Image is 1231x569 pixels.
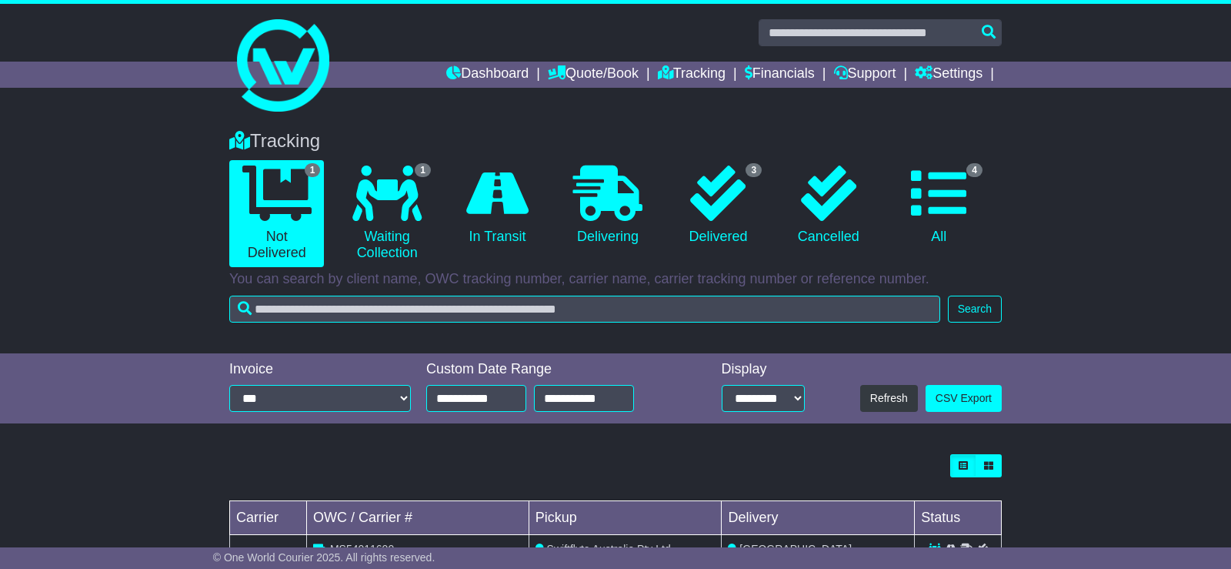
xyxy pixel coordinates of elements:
span: [GEOGRAPHIC_DATA] [739,543,852,555]
td: Delivery [722,501,915,535]
a: In Transit [450,160,545,251]
a: CSV Export [926,385,1002,412]
td: Pickup [529,501,722,535]
div: Display [722,361,805,378]
span: 1 [415,163,431,177]
a: 3 Delivered [671,160,766,251]
td: OWC / Carrier # [307,501,529,535]
span: 4 [966,163,982,177]
a: Tracking [658,62,726,88]
div: Invoice [229,361,411,378]
div: Custom Date Range [426,361,673,378]
span: 1 [305,163,321,177]
a: Support [834,62,896,88]
span: © One World Courier 2025. All rights reserved. [213,551,435,564]
div: Tracking [222,130,1009,152]
a: Financials [745,62,815,88]
a: 1 Waiting Collection [339,160,434,267]
a: Settings [915,62,982,88]
span: 3 [746,163,762,177]
td: Status [915,501,1002,535]
button: Refresh [860,385,918,412]
a: Cancelled [781,160,876,251]
a: 1 Not Delivered [229,160,324,267]
a: Dashboard [446,62,529,88]
span: MS54011600 [330,543,394,555]
button: Search [948,296,1002,323]
a: Quote/Book [548,62,639,88]
td: Carrier [230,501,307,535]
p: You can search by client name, OWC tracking number, carrier name, carrier tracking number or refe... [229,271,1002,288]
a: Delivering [560,160,655,251]
a: 4 All [892,160,986,251]
span: Swiftflyte Australia Pty Ltd [547,543,671,555]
